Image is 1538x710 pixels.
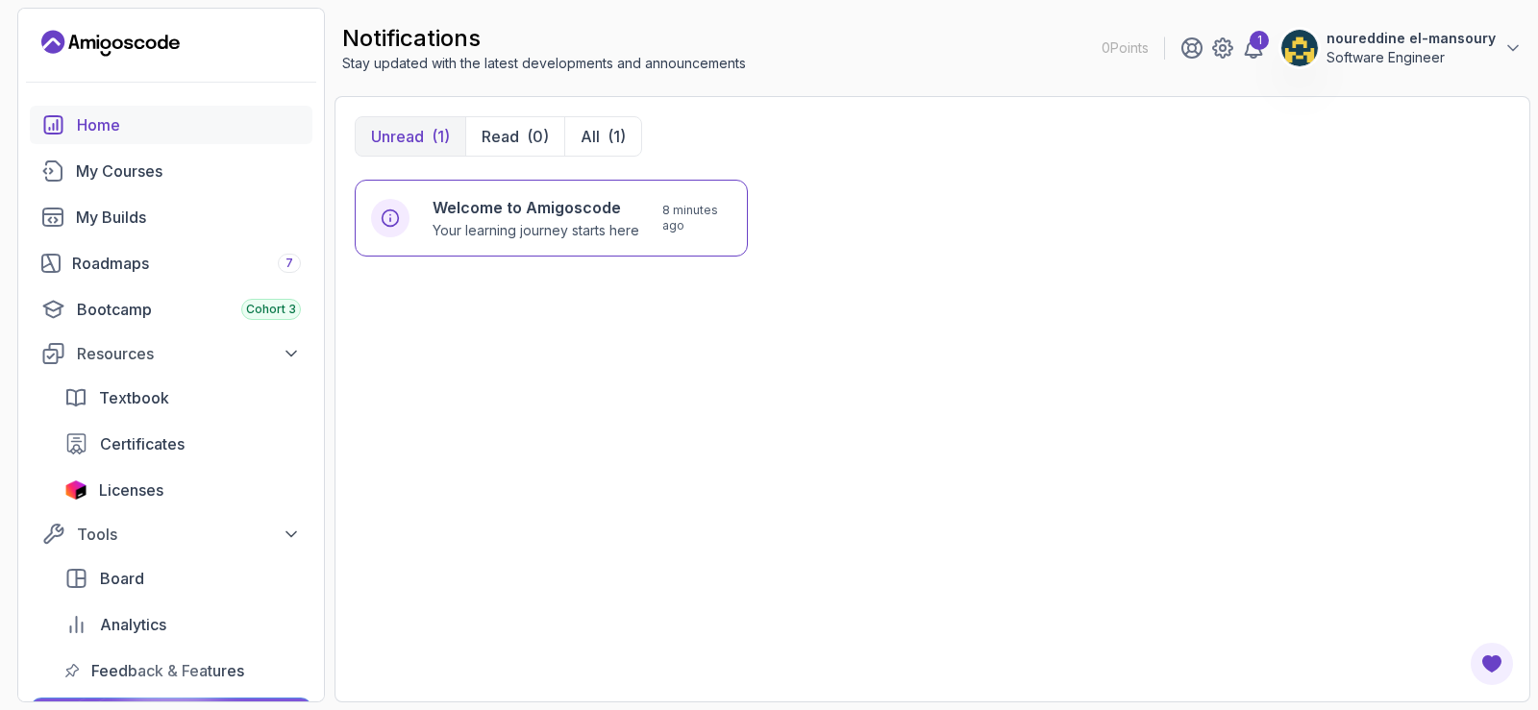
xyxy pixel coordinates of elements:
[1469,641,1515,687] button: Open Feedback Button
[53,471,312,509] a: licenses
[30,290,312,329] a: bootcamp
[1250,31,1269,50] div: 1
[72,252,301,275] div: Roadmaps
[30,106,312,144] a: home
[30,198,312,236] a: builds
[342,54,746,73] p: Stay updated with the latest developments and announcements
[99,386,169,409] span: Textbook
[91,659,244,682] span: Feedback & Features
[30,336,312,371] button: Resources
[482,125,519,148] p: Read
[433,221,639,240] p: Your learning journey starts here
[564,117,641,156] button: All(1)
[77,113,301,136] div: Home
[100,613,166,636] span: Analytics
[64,480,87,500] img: jetbrains icon
[77,523,301,546] div: Tools
[1327,29,1496,48] p: noureddine el-mansoury
[356,117,465,156] button: Unread(1)
[1102,38,1149,58] p: 0 Points
[342,23,746,54] h2: notifications
[662,203,732,233] p: 8 minutes ago
[53,605,312,644] a: analytics
[76,159,301,183] div: My Courses
[527,125,549,148] div: (0)
[53,379,312,417] a: textbook
[371,125,424,148] p: Unread
[465,117,564,156] button: Read(0)
[99,478,163,502] span: Licenses
[41,28,180,59] a: Landing page
[433,196,639,219] h6: Welcome to Amigoscode
[246,302,296,317] span: Cohort 3
[53,559,312,598] a: board
[77,342,301,365] div: Resources
[581,125,600,148] p: All
[285,256,293,271] span: 7
[432,125,450,148] div: (1)
[100,567,144,590] span: Board
[1242,37,1265,60] a: 1
[53,651,312,690] a: feedback
[76,206,301,229] div: My Builds
[608,125,626,148] div: (1)
[30,244,312,282] a: roadmaps
[53,425,312,463] a: certificates
[100,432,185,455] span: Certificates
[1327,48,1496,67] p: Software Engineer
[1281,30,1318,66] img: user profile image
[30,152,312,190] a: courses
[77,298,301,321] div: Bootcamp
[30,517,312,551] button: Tools
[1280,29,1523,67] button: user profile imagenoureddine el-mansourySoftware Engineer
